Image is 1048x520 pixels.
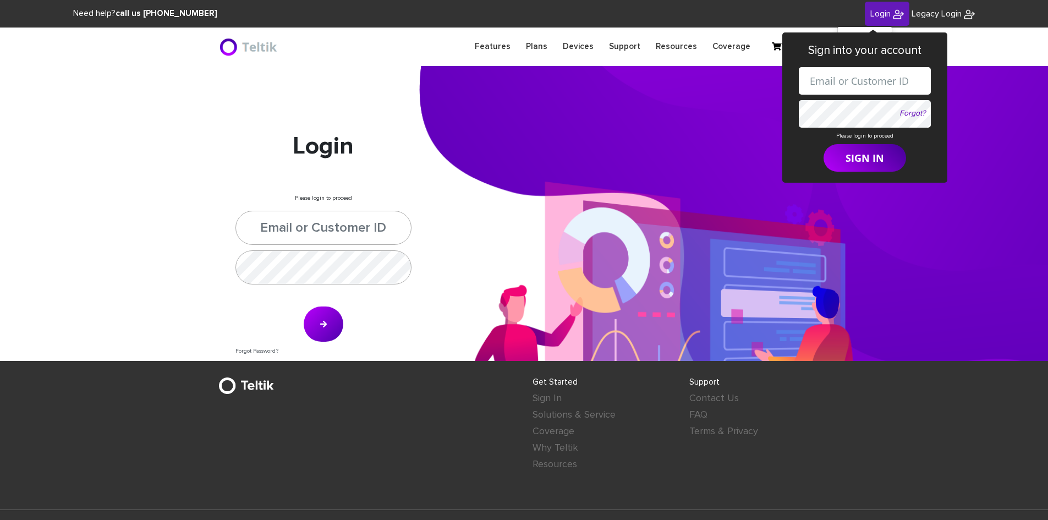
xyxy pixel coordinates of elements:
a: Devices [555,36,601,58]
a: Plans [518,36,555,58]
img: BriteX [893,9,904,20]
h3: Sign into your account [799,43,931,57]
a: Coverage [533,426,574,436]
a: Solutions & Service [533,410,616,420]
a: Contact Us [689,393,739,403]
span: Login [870,9,891,18]
a: Forgot Password? [235,348,278,354]
button: SIGN IN [824,144,906,172]
span: Legacy Login [912,9,962,18]
a: Why Teltik [533,443,578,453]
img: BriteX [219,36,280,58]
a: FAQ [689,410,707,420]
input: Email or Customer ID [799,67,931,95]
form: Please login to proceed [799,67,931,172]
span: Need help? [73,9,217,18]
a: Resources [648,36,705,58]
a: Sign In [533,393,562,403]
div: Please login to proceed [227,132,420,361]
a: Features [467,36,518,58]
a: Terms & Privacy [689,426,758,436]
a: Legacy Login [912,7,975,20]
img: BriteX [964,9,975,20]
strong: call us [PHONE_NUMBER] [116,9,217,18]
a: Your Cart [766,39,821,56]
a: Coverage [705,36,758,58]
input: Email or Customer ID [235,211,411,245]
a: Support [601,36,648,58]
a: Forgot? [899,110,925,117]
img: BriteX [219,377,274,394]
h4: Support [689,377,830,387]
h1: Login [235,132,411,161]
a: Resources [533,459,577,469]
h4: Get Started [533,377,673,387]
